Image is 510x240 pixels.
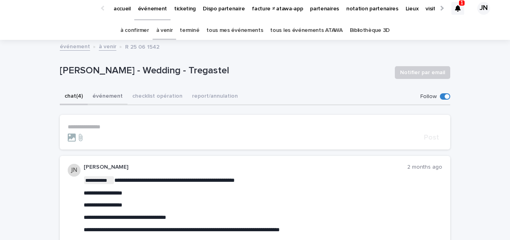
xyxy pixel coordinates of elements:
[477,2,490,15] div: JN
[99,41,116,51] a: à venir
[407,164,442,171] p: 2 months ago
[206,21,263,40] a: tous mes événements
[60,41,90,51] a: événement
[125,42,159,51] p: R 25 06 1542
[395,66,450,79] button: Notifier par email
[350,21,390,40] a: Bibliothèque 3D
[127,89,187,105] button: checklist opération
[420,93,437,100] p: Follow
[88,89,127,105] button: événement
[16,0,93,16] img: Ls34BcGeRexTGTNfXpUC
[421,134,442,141] button: Post
[156,21,173,40] a: à venir
[180,21,199,40] a: terminé
[451,2,464,15] div: 1
[187,89,243,105] button: report/annulation
[60,89,88,105] button: chat (4)
[120,21,149,40] a: à confirmer
[84,164,407,171] p: [PERSON_NAME]
[60,65,388,77] p: [PERSON_NAME] - Wedding - Tregastel
[270,21,342,40] a: tous les événements ATAWA
[424,134,439,141] span: Post
[400,69,445,77] span: Notifier par email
